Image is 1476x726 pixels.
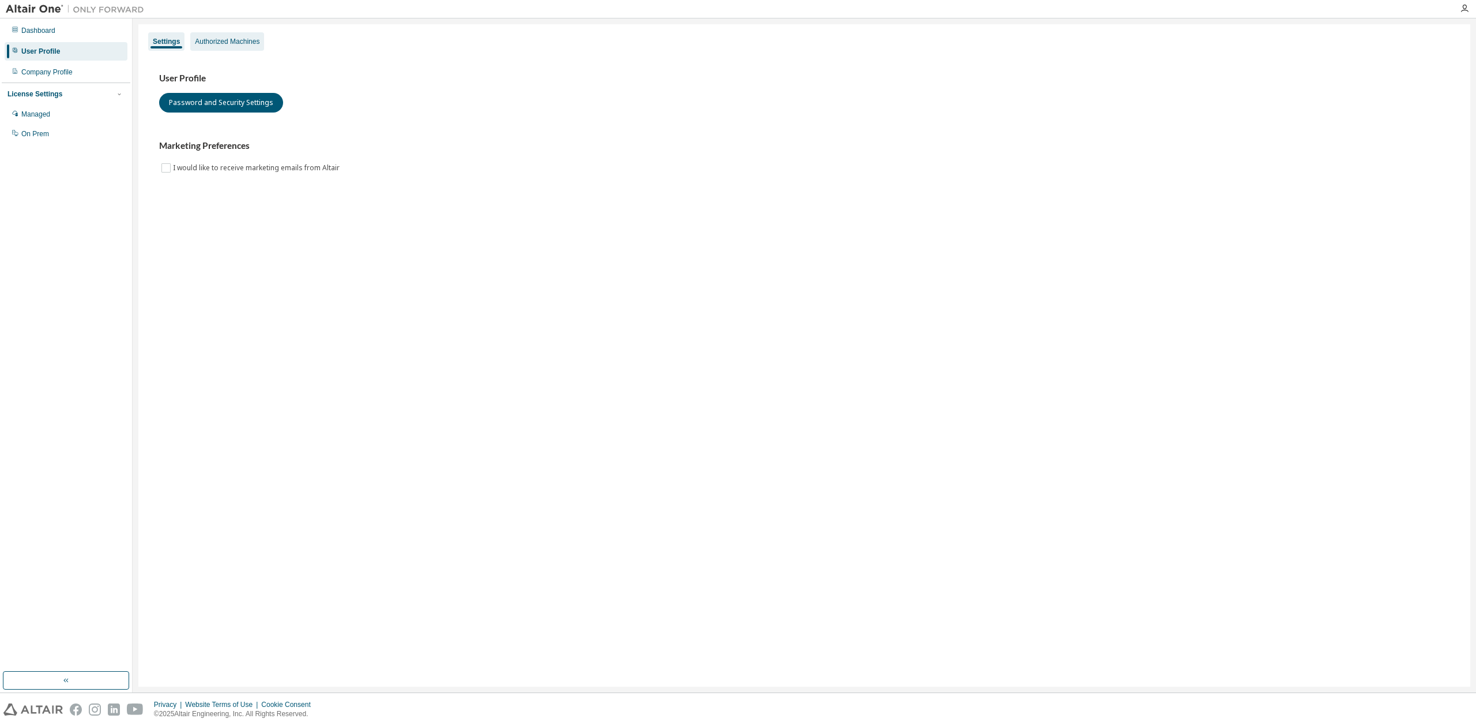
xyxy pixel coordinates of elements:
[159,140,1449,152] h3: Marketing Preferences
[154,709,318,719] p: © 2025 Altair Engineering, Inc. All Rights Reserved.
[195,37,259,46] div: Authorized Machines
[3,703,63,716] img: altair_logo.svg
[185,700,261,709] div: Website Terms of Use
[7,89,62,99] div: License Settings
[89,703,101,716] img: instagram.svg
[21,68,73,77] div: Company Profile
[6,3,150,15] img: Altair One
[21,26,55,35] div: Dashboard
[153,37,180,46] div: Settings
[261,700,317,709] div: Cookie Consent
[108,703,120,716] img: linkedin.svg
[173,161,342,175] label: I would like to receive marketing emails from Altair
[159,73,1449,84] h3: User Profile
[21,110,50,119] div: Managed
[159,93,283,113] button: Password and Security Settings
[154,700,185,709] div: Privacy
[127,703,144,716] img: youtube.svg
[21,47,60,56] div: User Profile
[21,129,49,139] div: On Prem
[70,703,82,716] img: facebook.svg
